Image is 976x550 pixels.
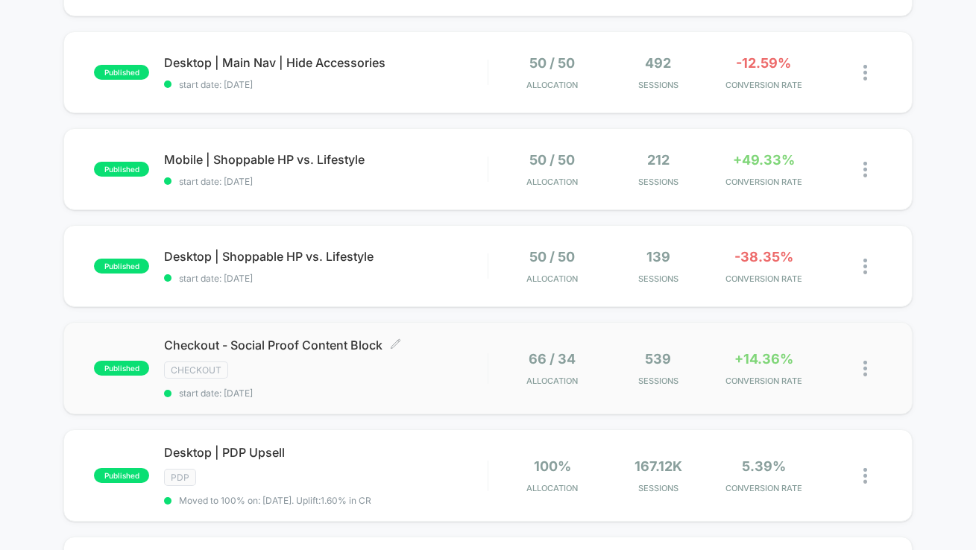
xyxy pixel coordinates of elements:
span: start date: [DATE] [164,388,488,399]
span: published [94,468,149,483]
span: CONVERSION RATE [715,177,813,187]
span: 492 [645,55,671,71]
span: Allocation [527,483,579,493]
img: close [863,468,867,484]
span: Sessions [609,274,708,284]
span: Desktop | Shoppable HP vs. Lifestyle [164,249,488,264]
span: Sessions [609,376,708,386]
span: 5.39% [742,458,786,474]
span: 50 / 50 [530,55,576,71]
span: CHECKOUT [164,361,228,379]
span: Sessions [609,80,708,90]
img: close [863,162,867,177]
span: 167.12k [635,458,682,474]
span: Allocation [527,177,579,187]
span: 139 [646,249,670,265]
span: 539 [645,351,671,367]
span: -12.59% [736,55,791,71]
span: published [94,162,149,177]
span: +49.33% [733,152,795,168]
span: start date: [DATE] [164,79,488,90]
span: 100% [534,458,571,474]
span: Sessions [609,483,708,493]
span: Moved to 100% on: [DATE] . Uplift: 1.60% in CR [179,495,371,506]
span: CONVERSION RATE [715,80,813,90]
span: published [94,259,149,274]
span: CONVERSION RATE [715,376,813,386]
span: 66 / 34 [529,351,576,367]
span: -38.35% [734,249,793,265]
span: published [94,65,149,80]
span: PDP [164,469,196,486]
img: close [863,259,867,274]
span: 212 [647,152,670,168]
span: Desktop | PDP Upsell [164,445,488,460]
span: CONVERSION RATE [715,483,813,493]
span: Allocation [527,80,579,90]
span: 50 / 50 [530,152,576,168]
span: Allocation [527,376,579,386]
span: start date: [DATE] [164,273,488,284]
span: published [94,361,149,376]
span: Allocation [527,274,579,284]
span: Sessions [609,177,708,187]
span: +14.36% [734,351,793,367]
span: CONVERSION RATE [715,274,813,284]
img: close [863,65,867,80]
span: Checkout - Social Proof Content Block [164,338,488,353]
img: close [863,361,867,376]
span: start date: [DATE] [164,176,488,187]
span: 50 / 50 [530,249,576,265]
span: Mobile | Shoppable HP vs. Lifestyle [164,152,488,167]
span: Desktop | Main Nav | Hide Accessories [164,55,488,70]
